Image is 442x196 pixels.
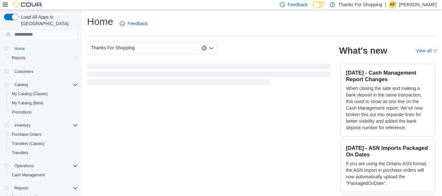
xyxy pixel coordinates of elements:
[346,69,430,82] h3: [DATE] - Cash Management Report Changes
[385,1,386,9] p: |
[12,132,42,137] span: Purchase Orders
[7,89,80,98] button: My Catalog (Classic)
[12,162,78,170] span: Operations
[87,15,113,28] h1: Home
[14,46,25,51] span: Home
[87,65,331,86] span: Loading
[7,98,80,108] button: My Catalog (Beta)
[12,172,45,178] span: Cash Management
[12,81,30,89] button: Catalog
[433,49,437,53] svg: External link
[346,145,430,158] h3: [DATE] - ASN Imports Packaged On Dates
[12,121,78,129] span: Inventory
[389,1,397,9] div: Keaton Fournier
[12,184,31,192] button: Reports
[313,1,327,8] input: Dark Mode
[1,80,80,89] button: Catalog
[12,81,78,89] span: Catalog
[9,149,78,157] span: Transfers
[209,45,214,51] button: Open list of options
[9,140,78,148] span: Transfers (Classic)
[12,45,27,53] a: Home
[9,99,78,107] span: My Catalog (Beta)
[1,161,80,170] button: Operations
[9,99,46,107] a: My Catalog (Beta)
[9,131,44,138] a: Purchase Orders
[91,44,135,52] span: Thanks For Shopping
[13,1,43,8] img: Cova
[416,48,437,53] a: View allExternal link
[9,90,78,98] span: My Catalog (Classic)
[346,85,430,131] p: When closing the safe and making a bank deposit in the same transaction, this used to show as one...
[128,20,148,27] span: Feedback
[399,1,437,9] p: [PERSON_NAME]
[12,68,36,76] a: Customers
[339,45,387,56] h2: What's new
[12,100,44,106] span: My Catalog (Beta)
[1,44,80,53] button: Home
[202,45,207,51] button: Clear input
[12,162,36,170] button: Operations
[7,139,80,148] button: Transfers (Classic)
[12,67,78,75] span: Customers
[12,110,32,115] span: Promotions
[12,184,78,192] span: Reports
[12,150,28,155] span: Transfers
[9,108,34,116] a: Promotions
[1,121,80,130] button: Inventory
[9,54,28,62] a: Reports
[14,69,33,74] span: Customers
[14,163,34,169] span: Operations
[7,148,80,157] button: Transfers
[1,184,80,193] button: Reports
[7,130,80,139] button: Purchase Orders
[12,55,26,61] span: Reports
[9,149,31,157] a: Transfers
[9,171,78,179] span: Cash Management
[7,108,80,117] button: Promotions
[7,53,80,62] button: Reports
[117,17,150,30] a: Feedback
[9,171,47,179] a: Cash Management
[12,141,44,146] span: Transfers (Classic)
[346,160,430,187] p: If you are using the Ontario ASN format, the ASN Import in purchase orders will now automatically...
[1,66,80,76] button: Customers
[338,1,382,9] p: Thanks For Shopping
[12,121,33,129] button: Inventory
[288,1,308,8] span: Feedback
[9,131,78,138] span: Purchase Orders
[9,90,51,98] a: My Catalog (Classic)
[12,45,78,53] span: Home
[9,140,47,148] a: Transfers (Classic)
[7,170,80,180] button: Cash Management
[390,1,395,9] span: KF
[9,54,78,62] span: Reports
[9,108,78,116] span: Promotions
[12,91,48,97] span: My Catalog (Classic)
[18,14,78,27] span: Load All Apps in [GEOGRAPHIC_DATA]
[14,82,28,87] span: Catalog
[14,123,30,128] span: Inventory
[14,186,28,191] span: Reports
